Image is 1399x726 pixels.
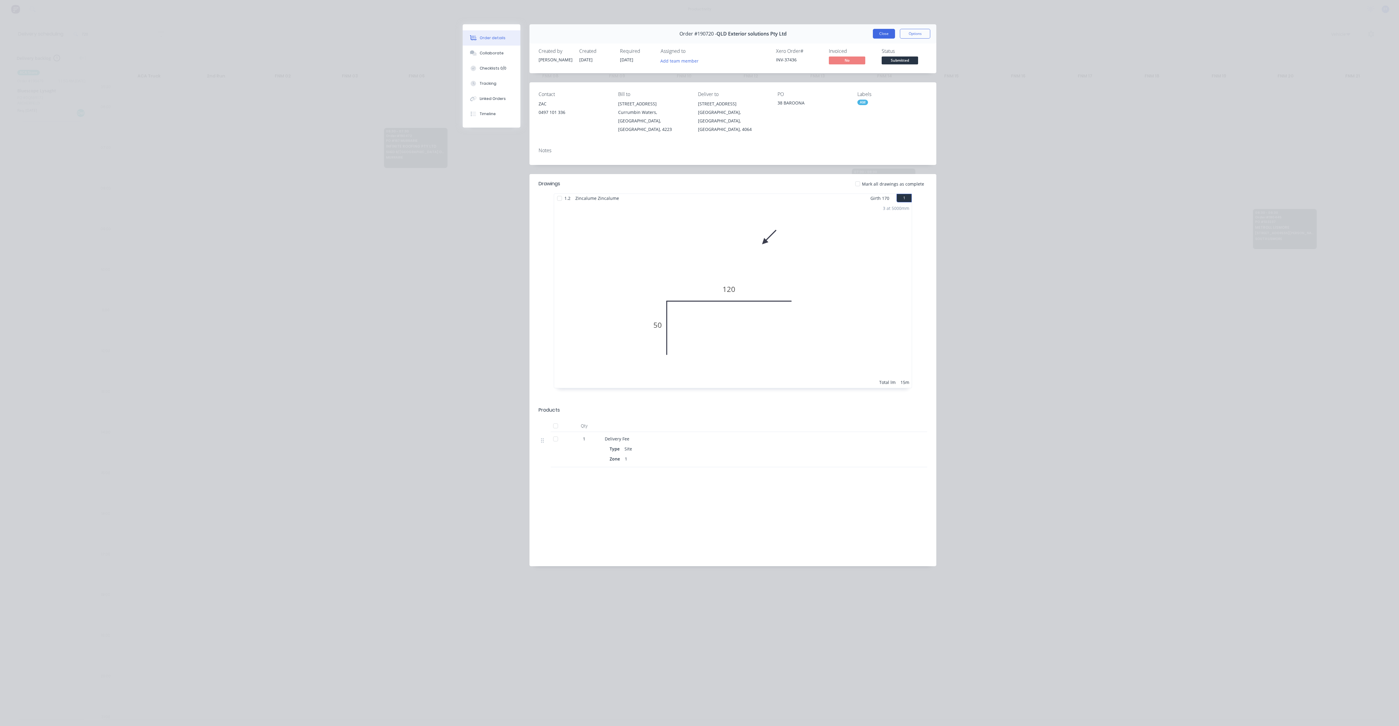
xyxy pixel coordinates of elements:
[610,454,622,463] div: Zone
[539,108,608,117] div: 0497 101 336
[480,35,505,41] div: Order details
[717,31,787,37] span: QLD Exterior solutions Pty Ltd
[870,194,889,203] span: Girth 170
[657,57,702,65] button: Add team member
[857,100,868,105] div: AM
[883,205,909,211] div: 3 at 5000mm
[618,100,688,134] div: [STREET_ADDRESS]Currumbin Waters, [GEOGRAPHIC_DATA], [GEOGRAPHIC_DATA], 4223
[539,57,572,63] div: [PERSON_NAME]
[622,454,630,463] div: 1
[620,48,653,54] div: Required
[661,48,721,54] div: Assigned to
[554,203,912,388] div: 0501203 at 5000mmTotal lm15m
[539,91,608,97] div: Contact
[539,48,572,54] div: Created by
[778,91,847,97] div: PO
[857,91,927,97] div: Labels
[562,194,573,203] span: 1.2
[480,66,506,71] div: Checklists 0/0
[698,108,768,134] div: [GEOGRAPHIC_DATA], [GEOGRAPHIC_DATA], [GEOGRAPHIC_DATA], 4064
[698,91,768,97] div: Deliver to
[610,444,622,453] div: Type
[480,50,504,56] div: Collaborate
[463,76,520,91] button: Tracking
[882,48,927,54] div: Status
[778,100,847,108] div: 38 BAROONA
[882,57,918,66] button: Submitted
[879,379,896,385] div: Total lm
[463,30,520,46] button: Order details
[605,436,629,442] span: Delivery Fee
[463,46,520,61] button: Collaborate
[897,194,912,202] button: 1
[620,57,633,63] span: [DATE]
[679,31,717,37] span: Order #190720 -
[579,57,593,63] span: [DATE]
[776,48,822,54] div: Xero Order #
[661,57,702,65] button: Add team member
[900,379,909,385] div: 15m
[862,181,924,187] span: Mark all drawings as complete
[622,444,635,453] div: Site
[618,108,688,134] div: Currumbin Waters, [GEOGRAPHIC_DATA], [GEOGRAPHIC_DATA], 4223
[698,100,768,134] div: [STREET_ADDRESS][GEOGRAPHIC_DATA], [GEOGRAPHIC_DATA], [GEOGRAPHIC_DATA], 4064
[698,100,768,108] div: [STREET_ADDRESS]
[463,106,520,122] button: Timeline
[480,96,506,101] div: Linked Orders
[539,100,608,108] div: ZAC
[776,57,822,63] div: INV-37436
[618,91,688,97] div: Bill to
[463,91,520,106] button: Linked Orders
[583,436,585,442] span: 1
[539,406,560,414] div: Products
[480,111,496,117] div: Timeline
[873,29,895,39] button: Close
[829,57,865,64] span: No
[539,180,560,187] div: Drawings
[829,48,874,54] div: Invoiced
[566,420,602,432] div: Qty
[882,57,918,64] span: Submitted
[900,29,930,39] button: Options
[539,148,927,153] div: Notes
[539,100,608,119] div: ZAC0497 101 336
[579,48,613,54] div: Created
[618,100,688,108] div: [STREET_ADDRESS]
[480,81,496,86] div: Tracking
[573,194,621,203] span: Zincalume Zincalume
[463,61,520,76] button: Checklists 0/0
